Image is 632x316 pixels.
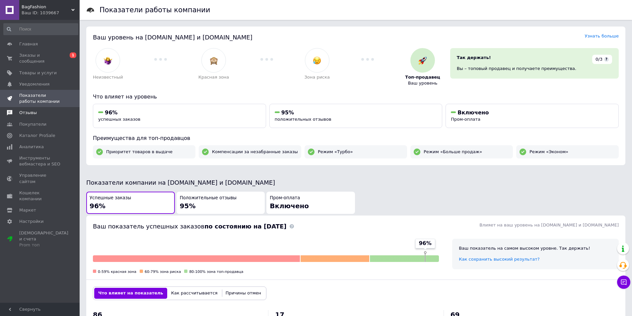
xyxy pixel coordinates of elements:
span: Пром-оплата [270,195,300,201]
button: Пром-оплатаВключено [266,192,355,214]
div: Ваш показатель на самом высоком уровне. Так держать! [459,245,612,251]
span: Красная зона [198,74,229,80]
span: 96% [90,202,105,210]
span: 96% [419,240,431,247]
span: Покупатели [19,121,46,127]
span: Топ-продавец [405,74,440,80]
span: Что влияет на уровень [93,94,157,100]
span: Неизвестный [93,74,123,80]
span: Маркет [19,207,36,213]
div: Ваш ID: 1039667 [22,10,80,16]
span: успешных заказов [98,117,140,122]
span: BagFashion [22,4,71,10]
img: :see_no_evil: [210,56,218,65]
span: 60-79% зона риска [145,270,181,274]
span: Инструменты вебмастера и SEO [19,155,61,167]
span: Успешные заказы [90,195,131,201]
span: Показатели работы компании [19,93,61,104]
a: Как сохранить высокий результат? [459,257,539,262]
span: ? [604,57,609,62]
span: Преимущества для топ-продавцов [93,135,190,141]
span: Товары и услуги [19,70,57,76]
span: Ваш уровень [408,80,438,86]
button: Причины отмен [222,288,265,298]
span: Включено [457,109,489,116]
span: Аналитика [19,144,44,150]
span: Приоритет товаров в выдаче [106,149,173,155]
img: :woman-shrugging: [104,56,112,65]
span: 96% [105,109,117,116]
span: Зона риска [305,74,330,80]
span: Ваш уровень на [DOMAIN_NAME] и [DOMAIN_NAME] [93,34,252,41]
button: Положительные отзывы95% [176,192,265,214]
span: Кошелек компании [19,190,61,202]
span: Заказы и сообщения [19,52,61,64]
div: Prom топ [19,242,68,248]
span: Влияет на ваш уровень на [DOMAIN_NAME] и [DOMAIN_NAME] [479,222,619,227]
div: 0/3 [592,55,612,64]
a: Узнать больше [585,33,619,38]
span: 0-59% красная зона [98,270,136,274]
span: 80-100% зона топ-продавца [189,270,243,274]
span: Каталог ProSale [19,133,55,139]
span: Включено [270,202,309,210]
button: 95%положительных отзывов [269,104,443,128]
img: :disappointed_relieved: [313,56,321,65]
span: Пром-оплата [451,117,480,122]
button: Успешные заказы96% [86,192,175,214]
span: Отзывы [19,110,37,116]
span: 1 [70,52,76,58]
b: по состоянию на [DATE] [204,223,286,230]
span: Режим «Больше продаж» [424,149,482,155]
div: Вы – топовый продавец и получаете преимущества. [457,66,612,72]
input: Поиск [3,23,78,35]
span: Режим «Турбо» [318,149,353,155]
span: Компенсации за незабранные заказы [212,149,298,155]
img: :rocket: [418,56,427,65]
span: 95% [281,109,294,116]
button: ВключеноПром-оплата [446,104,619,128]
button: Как рассчитывается [167,288,222,298]
span: Настройки [19,219,43,224]
span: Ваш показатель успешных заказов [93,223,286,230]
span: Главная [19,41,38,47]
button: 96%успешных заказов [93,104,266,128]
button: Что влияет на показатель [94,288,167,298]
span: Показатели компании на [DOMAIN_NAME] и [DOMAIN_NAME] [86,179,275,186]
span: Режим «Эконом» [529,149,568,155]
span: Уведомления [19,81,49,87]
span: Управление сайтом [19,172,61,184]
span: Положительные отзывы [180,195,237,201]
span: Так держать! [457,55,491,60]
button: Чат с покупателем [617,276,630,289]
span: [DEMOGRAPHIC_DATA] и счета [19,230,68,248]
span: положительных отзывов [275,117,331,122]
h1: Показатели работы компании [100,6,210,14]
span: 95% [180,202,196,210]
